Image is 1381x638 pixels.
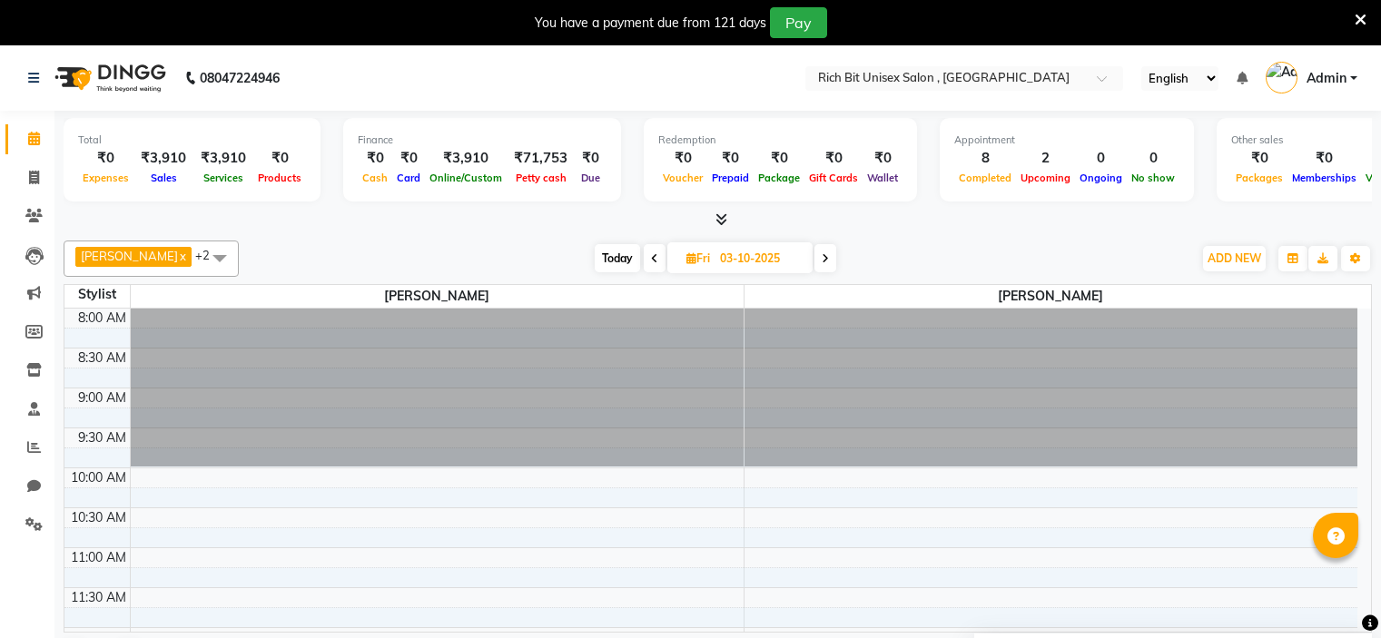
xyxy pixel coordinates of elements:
[425,148,507,169] div: ₹3,910
[954,148,1016,169] div: 8
[1127,148,1179,169] div: 0
[1307,69,1346,88] span: Admin
[658,172,707,184] span: Voucher
[199,172,248,184] span: Services
[195,248,223,262] span: +2
[78,172,133,184] span: Expenses
[863,148,903,169] div: ₹0
[253,148,306,169] div: ₹0
[193,148,253,169] div: ₹3,910
[535,14,766,33] div: You have a payment due from 121 days
[74,348,130,368] div: 8:30 AM
[1287,148,1361,169] div: ₹0
[511,172,571,184] span: Petty cash
[358,172,392,184] span: Cash
[78,133,306,148] div: Total
[81,249,178,263] span: [PERSON_NAME]
[954,133,1179,148] div: Appointment
[1305,565,1363,620] iframe: chat widget
[392,148,425,169] div: ₹0
[1075,148,1127,169] div: 0
[78,148,133,169] div: ₹0
[577,172,605,184] span: Due
[804,172,863,184] span: Gift Cards
[392,172,425,184] span: Card
[133,148,193,169] div: ₹3,910
[715,245,805,272] input: 2025-10-03
[253,172,306,184] span: Products
[754,148,804,169] div: ₹0
[1231,172,1287,184] span: Packages
[1287,172,1361,184] span: Memberships
[74,309,130,328] div: 8:00 AM
[74,388,130,407] div: 9:00 AM
[682,251,715,265] span: Fri
[200,53,280,103] b: 08047224946
[131,285,744,308] span: [PERSON_NAME]
[745,285,1358,308] span: [PERSON_NAME]
[1127,172,1179,184] span: No show
[1075,172,1127,184] span: Ongoing
[425,172,507,184] span: Online/Custom
[770,7,827,38] button: Pay
[1208,251,1261,265] span: ADD NEW
[64,285,130,304] div: Stylist
[74,428,130,447] div: 9:30 AM
[46,53,171,103] img: logo
[1203,246,1266,271] button: ADD NEW
[707,148,754,169] div: ₹0
[658,148,707,169] div: ₹0
[358,133,607,148] div: Finance
[754,172,804,184] span: Package
[954,172,1016,184] span: Completed
[863,172,903,184] span: Wallet
[67,508,130,527] div: 10:30 AM
[1016,172,1075,184] span: Upcoming
[67,468,130,487] div: 10:00 AM
[658,133,903,148] div: Redemption
[146,172,182,184] span: Sales
[1231,148,1287,169] div: ₹0
[707,172,754,184] span: Prepaid
[507,148,575,169] div: ₹71,753
[178,249,186,263] a: x
[595,244,640,272] span: Today
[1266,62,1297,93] img: Admin
[575,148,607,169] div: ₹0
[67,548,130,567] div: 11:00 AM
[804,148,863,169] div: ₹0
[67,588,130,607] div: 11:30 AM
[1016,148,1075,169] div: 2
[358,148,392,169] div: ₹0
